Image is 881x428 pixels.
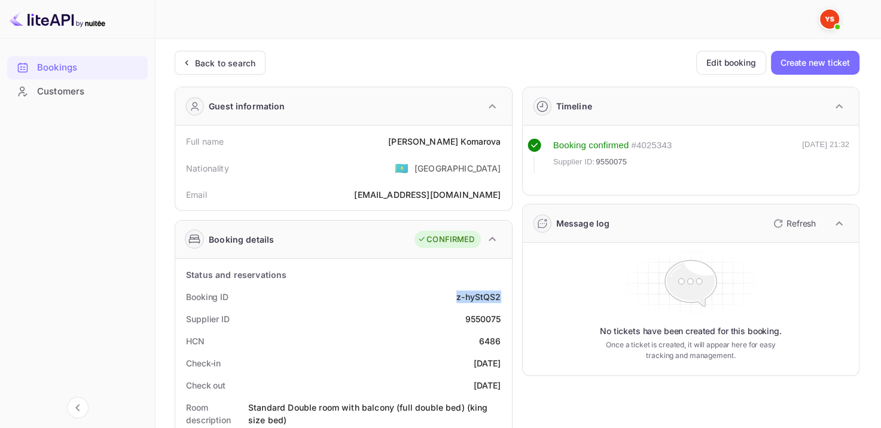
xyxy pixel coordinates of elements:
div: CONFIRMED [417,234,474,246]
div: 6486 [479,335,501,347]
a: Customers [7,80,148,102]
div: Booking details [209,233,274,246]
div: Room description [186,401,248,426]
span: 9550075 [596,156,627,168]
button: Create new ticket [771,51,859,75]
p: Refresh [787,217,816,230]
div: HCN [186,335,205,347]
div: [DATE] 21:32 [802,139,849,173]
button: Edit booking [696,51,766,75]
div: Booking confirmed [553,139,629,152]
div: [PERSON_NAME] Komarova [388,135,501,148]
div: Check-in [186,357,221,369]
div: [DATE] [474,357,501,369]
div: Check out [186,379,225,392]
div: Standard Double room with balcony (full double bed) (king size bed) [248,401,501,426]
div: [GEOGRAPHIC_DATA] [414,162,501,175]
div: Customers [7,80,148,103]
div: Nationality [186,162,229,175]
p: No tickets have been created for this booking. [600,325,782,337]
div: [DATE] [474,379,501,392]
div: Email [186,188,207,201]
img: Yandex Support [820,10,839,29]
div: Status and reservations [186,268,286,281]
div: Bookings [37,61,142,75]
div: # 4025343 [631,139,672,152]
span: United States [395,157,409,179]
div: Full name [186,135,224,148]
div: Message log [556,217,610,230]
div: Guest information [209,100,285,112]
button: Collapse navigation [67,397,89,418]
a: Bookings [7,56,148,78]
p: Once a ticket is created, it will appear here for easy tracking and management. [600,340,781,361]
div: 9550075 [465,313,501,325]
div: Booking ID [186,291,228,303]
div: Timeline [556,100,592,112]
span: Supplier ID: [553,156,595,168]
div: Supplier ID [186,313,230,325]
div: Bookings [7,56,148,80]
div: z-hyStQS2 [456,291,501,303]
div: Back to search [195,57,255,69]
div: [EMAIL_ADDRESS][DOMAIN_NAME] [354,188,501,201]
button: Refresh [766,214,821,233]
div: Customers [37,85,142,99]
img: LiteAPI logo [10,10,105,29]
